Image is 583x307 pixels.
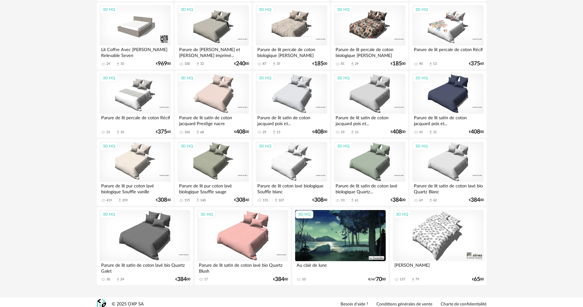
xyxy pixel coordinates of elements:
div: € 60 [156,130,171,134]
div: Parure de lit pur coton lavé biologique Souffle sauge [178,182,249,194]
div: 35 [276,62,280,66]
div: € 00 [469,198,484,202]
a: 3D HQ Parure de lit percale de coton Récif 40 Download icon 13 €37560 [409,2,486,69]
span: Download icon [350,62,355,66]
div: Lit Coffre Avec [PERSON_NAME] Relevable Seven [100,46,171,58]
div: 3D HQ [295,210,313,218]
div: 3D HQ [256,74,274,82]
div: 3D HQ [100,6,118,14]
div: Parure de [PERSON_NAME] et [PERSON_NAME] imprimé... [178,46,249,58]
div: 3D HQ [100,142,118,150]
div: 106 [184,130,190,134]
div: 13 [276,130,280,134]
span: 408 [236,130,245,134]
a: 3D HQ Parure de lit satin de coton jacquard Prestige nacre 106 Download icon 68 €40800 [175,71,251,138]
div: Parure de lit satin de coton jacquard pois et... [334,114,405,126]
div: Parure de lit satin de coton jacquard pois et... [256,114,327,126]
span: 408 [314,130,324,134]
div: Parure de lit percale de coton biologique [PERSON_NAME] [334,46,405,58]
div: € 60 [469,62,484,66]
span: 308 [158,198,167,202]
span: 185 [392,62,402,66]
div: 10 [120,62,124,66]
div: 3D HQ [413,74,431,82]
a: 3D HQ Parure de lit satin de coton lavé bio Quartz Blanc 69 Download icon 42 €38400 [409,139,486,206]
span: 408 [392,130,402,134]
span: 65 [474,277,480,282]
div: 12 [355,130,358,134]
a: 3D HQ Parure de lit percale de coton Récif 31 Download icon 10 €37560 [97,71,174,138]
span: Download icon [116,277,120,282]
div: € 00 [156,62,171,66]
div: Parure de lit coton lavé biologique Souffle blanc [256,182,327,194]
a: 3D HQ Parure de [PERSON_NAME] et [PERSON_NAME] imprimé... 100 Download icon 32 €24000 [175,2,251,69]
div: Parure de lit satin de coton jacquard Prestige nacre [178,114,249,126]
div: 40 [419,62,423,66]
div: 29 [263,130,266,134]
a: 3D HQ [PERSON_NAME] 137 Download icon 79 €6500 [390,207,487,285]
div: 10 [120,130,124,134]
div: Parure de lit satin de coton lavé bio Quartz Blush [197,261,288,274]
div: € 00 [312,62,327,66]
div: Parure de lit percale de coton Récif [100,114,171,126]
a: 3D HQ Parure de lit satin de coton jacquard pois et... 29 Download icon 13 €40800 [253,71,330,138]
span: 384 [275,277,284,282]
div: € 00 [472,277,484,282]
span: Download icon [272,130,276,134]
span: 384 [392,198,402,202]
div: € 00 [175,277,190,282]
div: € 00 [391,198,405,202]
div: Parure de lit percale de coton Récif [412,46,483,58]
div: € 00 [469,130,484,134]
span: Download icon [195,198,200,203]
span: Download icon [195,62,200,66]
div: € 00 [391,62,405,66]
a: 3D HQ Parure de lit pur coton lavé biologique Souffle sauge 195 Download icon 140 €30840 [175,139,251,206]
div: 100 [184,62,190,66]
div: 31 [106,130,110,134]
span: Download icon [411,277,415,282]
div: 3D HQ [178,6,196,14]
div: Parure de lit satin de coton lavé bio Quartz Galet [100,261,191,274]
span: Download icon [272,62,276,66]
div: 140 [200,198,206,203]
div: 69 [419,198,423,203]
div: 3D HQ [256,6,274,14]
span: Download icon [116,62,120,66]
a: 3D HQ Parure de lit coton lavé biologique Souffle blanc 155 Download icon 107 €30840 [253,139,330,206]
div: 32 [200,62,204,66]
div: 3D HQ [178,74,196,82]
a: 3D HQ Parure de lit pur coton lavé biologique Souffle vanille 419 Download icon 299 €30840 [97,139,174,206]
div: Parure de lit percale de coton biologique [PERSON_NAME] [256,46,327,58]
div: € 00 [234,130,249,134]
div: 24 [120,277,124,282]
div: 3D HQ [393,210,411,218]
div: 29 [341,130,345,134]
div: 42 [433,198,437,203]
div: 195 [184,198,190,203]
span: Download icon [350,130,355,134]
div: 17 [204,277,208,282]
span: Download icon [118,198,122,203]
div: 3D HQ [334,6,352,14]
span: Download icon [274,198,278,203]
span: 240 [236,62,245,66]
div: 419 [106,198,112,203]
div: € 00 [391,130,405,134]
div: 24 [106,62,110,66]
a: 3D HQ Parure de lit satin de coton jacquard pois et... 29 Download icon 12 €40800 [331,71,408,138]
span: Download icon [428,130,433,134]
div: Parure de lit satin de coton lavé bio Quartz Blanc [412,182,483,194]
span: Download icon [195,130,200,134]
div: 3D HQ [256,142,274,150]
a: 3D HQ Parure de lit satin de coton lavé bio Quartz Blush 17 €38400 [195,207,291,285]
div: 87 [263,62,266,66]
span: Download icon [350,198,355,203]
div: € 40 [234,198,249,202]
div: € 00 [234,62,249,66]
span: 308 [314,198,324,202]
span: Download icon [116,130,120,134]
div: [PERSON_NAME] [393,261,484,274]
div: 30 [106,277,110,282]
span: 969 [158,62,167,66]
